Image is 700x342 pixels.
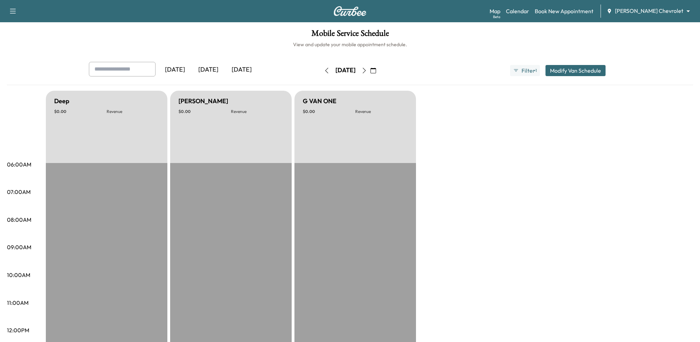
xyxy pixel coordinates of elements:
[534,69,535,72] span: ●
[522,66,534,75] span: Filter
[7,41,693,48] h6: View and update your mobile appointment schedule.
[7,188,31,196] p: 07:00AM
[7,326,29,334] p: 12:00PM
[535,68,537,73] span: 1
[7,29,693,41] h1: Mobile Service Schedule
[178,109,231,114] p: $ 0.00
[158,62,192,78] div: [DATE]
[7,215,31,224] p: 08:00AM
[303,96,336,106] h5: G VAN ONE
[615,7,683,15] span: [PERSON_NAME] Chevrolet
[333,6,367,16] img: Curbee Logo
[7,160,31,169] p: 06:00AM
[493,14,500,19] div: Beta
[7,243,31,251] p: 09:00AM
[355,109,408,114] p: Revenue
[192,62,225,78] div: [DATE]
[7,299,28,307] p: 11:00AM
[54,109,107,114] p: $ 0.00
[335,66,356,75] div: [DATE]
[107,109,159,114] p: Revenue
[54,96,69,106] h5: Deep
[510,65,540,76] button: Filter●1
[545,65,606,76] button: Modify Van Schedule
[7,271,30,279] p: 10:00AM
[506,7,529,15] a: Calendar
[490,7,500,15] a: MapBeta
[303,109,355,114] p: $ 0.00
[225,62,258,78] div: [DATE]
[231,109,283,114] p: Revenue
[178,96,228,106] h5: [PERSON_NAME]
[535,7,593,15] a: Book New Appointment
